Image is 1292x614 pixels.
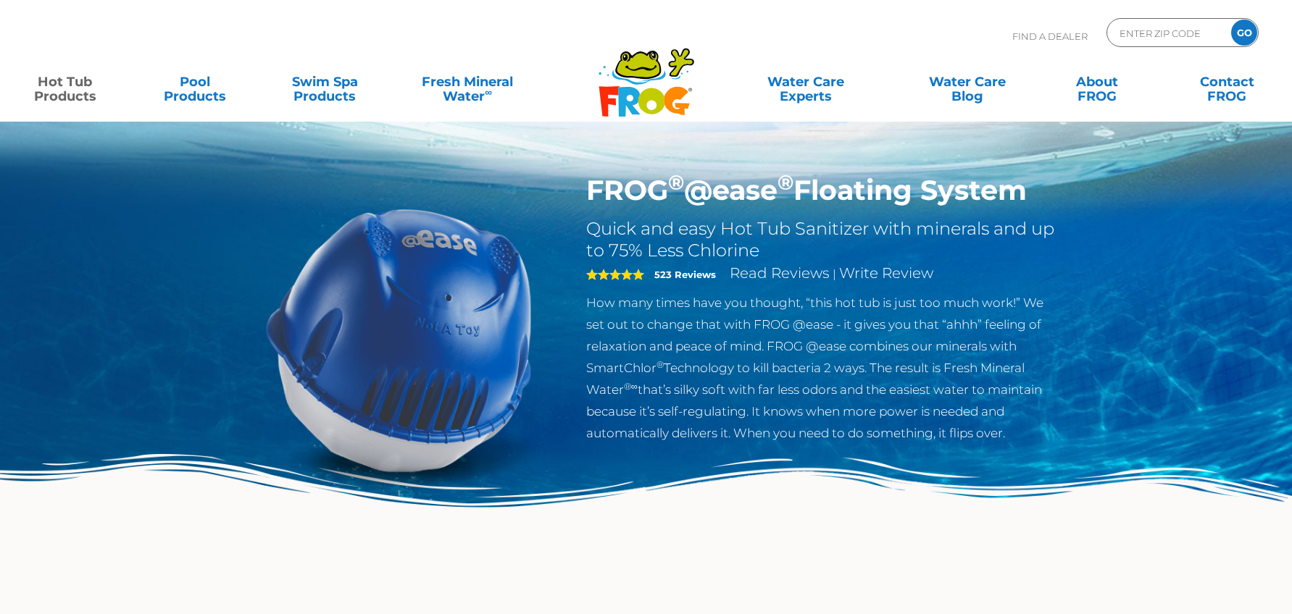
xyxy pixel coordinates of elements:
[1177,67,1278,96] a: ContactFROG
[668,169,684,195] sup: ®
[586,174,1059,207] h1: FROG @ease Floating System
[586,218,1059,261] h2: Quick and easy Hot Tub Sanitizer with minerals and up to 75% Less Chlorine
[833,267,836,281] span: |
[586,292,1059,444] p: How many times have you thought, “this hot tub is just too much work!” We set out to change that ...
[591,29,702,117] img: Frog Products Logo
[233,174,565,505] img: hot-tub-product-atease-system.png
[1012,18,1088,54] p: Find A Dealer
[724,67,888,96] a: Water CareExperts
[14,67,115,96] a: Hot TubProducts
[624,381,638,392] sup: ®∞
[1046,67,1147,96] a: AboutFROG
[654,269,716,280] strong: 523 Reviews
[730,264,830,282] a: Read Reviews
[778,169,793,195] sup: ®
[586,269,644,280] span: 5
[275,67,375,96] a: Swim SpaProducts
[839,264,933,282] a: Write Review
[144,67,245,96] a: PoolProducts
[657,359,664,370] sup: ®
[404,67,530,96] a: Fresh MineralWater∞
[485,86,492,98] sup: ∞
[917,67,1017,96] a: Water CareBlog
[1231,20,1257,46] input: GO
